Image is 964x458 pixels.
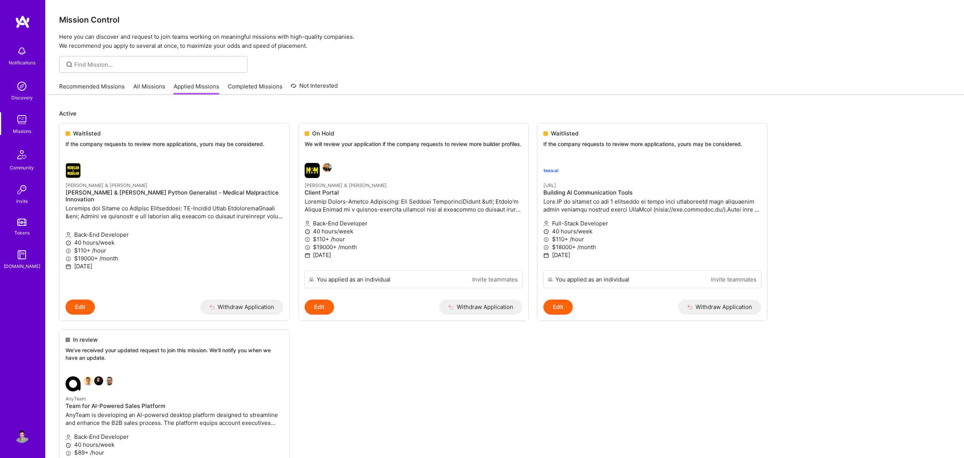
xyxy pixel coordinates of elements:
[59,157,289,300] a: Morgan & Morgan company logo[PERSON_NAME] & [PERSON_NAME][PERSON_NAME] & [PERSON_NAME] Python Gen...
[439,300,522,315] button: Withdraw Application
[543,183,556,188] small: [URL]
[66,396,86,402] small: AnyTeam
[66,264,71,269] i: icon Calendar
[678,300,761,315] button: Withdraw Application
[711,275,757,283] a: Invite teammates
[12,428,31,443] a: User Avatar
[4,262,40,270] div: [DOMAIN_NAME]
[66,163,81,178] img: Morgan & Morgan company logo
[543,300,573,315] button: Edit
[305,219,522,227] p: Back-End Developer
[299,157,528,271] a: Morgan & Morgan company logoGabriel Taveira[PERSON_NAME] & [PERSON_NAME]Client PortalLoremip Dolo...
[305,221,310,227] i: icon Applicant
[66,443,71,448] i: icon Clock
[174,82,219,95] a: Applied Missions
[543,227,761,235] p: 40 hours/week
[14,79,29,94] img: discovery
[66,140,283,148] p: If the company requests to review more applications, yours may be considered.
[66,376,81,391] img: AnyTeam company logo
[543,235,761,243] p: $110+ /hour
[133,82,165,95] a: All Missions
[537,157,767,271] a: teza.ai company logo[URL]Building AI Communication ToolsLore.IP do sitamet co adi 1 elitseddo ei ...
[66,450,71,456] i: icon MoneyGray
[305,235,522,243] p: $110+ /hour
[305,189,522,196] h4: Client Portal
[305,245,310,250] i: icon MoneyGray
[11,94,33,102] div: Discovery
[73,336,98,344] span: In review
[66,254,283,262] p: $19000+ /month
[305,227,522,235] p: 40 hours/week
[59,32,950,50] p: Here you can discover and request to join teams working on meaningful missions with high-quality ...
[543,219,761,227] p: Full-Stack Developer
[291,81,338,95] a: Not Interested
[305,243,522,251] p: $19000+ /month
[305,140,522,148] p: We will review your application if the company requests to review more builder profiles.
[317,275,390,283] div: You applied as an individual
[555,275,629,283] div: You applied as an individual
[305,253,310,258] i: icon Calendar
[543,229,549,234] i: icon Clock
[14,428,29,443] img: User Avatar
[66,433,283,441] p: Back-End Developer
[228,82,282,95] a: Completed Missions
[14,44,29,59] img: bell
[66,248,71,254] i: icon MoneyGray
[14,182,29,197] img: Invite
[65,60,74,69] i: icon SearchGrey
[105,376,114,385] img: Grzegorz Wróblewski
[543,253,549,258] i: icon Calendar
[66,449,283,456] p: $89+ /hour
[66,300,95,315] button: Edit
[73,129,101,137] span: Waitlisted
[305,163,320,178] img: Morgan & Morgan company logo
[312,129,334,137] span: On Hold
[59,110,950,117] p: Active
[200,300,284,315] button: Withdraw Application
[10,164,34,172] div: Community
[305,229,310,234] i: icon Clock
[13,146,31,164] img: Community
[17,219,26,226] img: tokens
[66,239,283,246] p: 40 hours/week
[305,183,387,188] small: [PERSON_NAME] & [PERSON_NAME]
[74,61,242,68] input: Find Mission...
[13,127,31,135] div: Missions
[94,376,103,385] img: James Touhey
[66,240,71,246] i: icon Clock
[15,15,30,29] img: logo
[14,112,29,127] img: teamwork
[66,256,71,262] i: icon MoneyGray
[66,232,71,238] i: icon Applicant
[59,82,125,95] a: Recommended Missions
[543,237,549,242] i: icon MoneyGray
[66,403,283,409] h4: Team for AI-Powered Sales Platform
[66,441,283,449] p: 40 hours/week
[543,245,549,250] i: icon MoneyGray
[551,129,578,137] span: Waitlisted
[305,300,334,315] button: Edit
[66,262,283,270] p: [DATE]
[66,347,283,361] p: We've received your updated request to join this mission. We'll notify you when we have an update.
[14,229,30,237] div: Tokens
[66,435,71,440] i: icon Applicant
[84,376,93,385] img: Souvik Basu
[543,189,761,196] h4: Building AI Communication Tools
[543,140,761,148] p: If the company requests to review more applications, yours may be considered.
[66,246,283,254] p: $110+ /hour
[472,275,518,283] a: Invite teammates
[543,221,549,227] i: icon Applicant
[543,198,761,213] p: Lore.IP do sitamet co adi 1 elitseddo ei tempo inci utlaboreetd magn aliquaenim admin veniamqu no...
[66,231,283,239] p: Back-End Developer
[66,183,148,188] small: [PERSON_NAME] & [PERSON_NAME]
[543,163,558,178] img: teza.ai company logo
[305,198,522,213] p: Loremip Dolors-Ametco Adipiscing: Eli Seddoei TemporinciDidunt &utl; Etdolo'm Aliqua Enimad mi v ...
[543,251,761,259] p: [DATE]
[59,15,950,24] h3: Mission Control
[66,411,283,427] p: AnyTeam is developing an AI-powered desktop platform designed to streamline and enhance the B2B s...
[323,163,332,172] img: Gabriel Taveira
[543,243,761,251] p: $18000+ /month
[66,189,283,203] h4: [PERSON_NAME] & [PERSON_NAME] Python Generalist - Medical Malpractice Innovation
[305,237,310,242] i: icon MoneyGray
[66,204,283,220] p: Loremips dol Sitame co Adipisc Elitseddoei: TE-Incidid Utlab EtdoloremaGnaali &eni; Admini ve qui...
